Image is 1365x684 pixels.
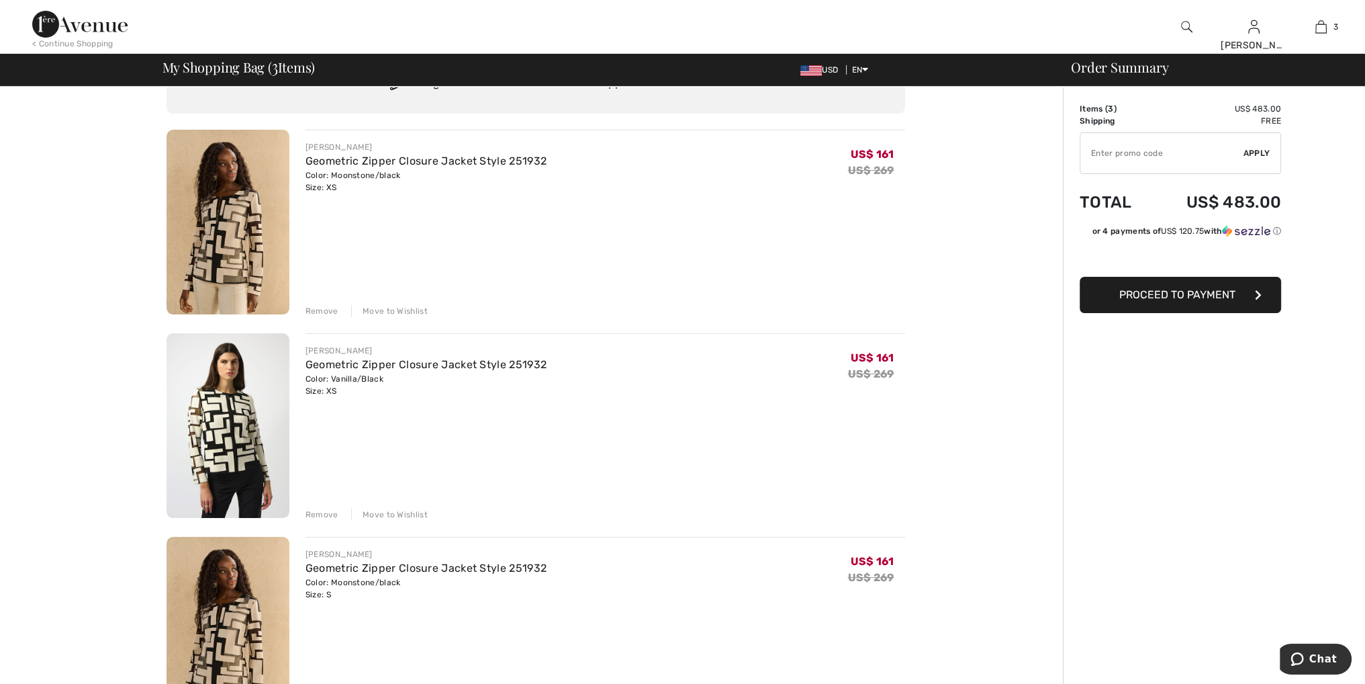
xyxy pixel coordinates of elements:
div: [PERSON_NAME] [305,345,547,357]
span: US$ 161 [850,148,894,161]
a: Geometric Zipper Closure Jacket Style 251932 [305,155,547,167]
div: Remove [305,509,338,521]
span: USD [800,65,843,75]
span: EN [852,65,869,75]
td: Shipping [1080,115,1151,127]
td: US$ 483.00 [1151,179,1281,225]
span: 3 [1108,104,1113,114]
span: Apply [1243,147,1270,159]
div: Color: Moonstone/black Size: XS [305,169,547,194]
a: 3 [1288,19,1354,35]
div: [PERSON_NAME] [305,141,547,153]
span: 3 [272,57,278,75]
span: US$ 161 [850,555,894,568]
td: US$ 483.00 [1151,103,1281,115]
a: Geometric Zipper Closure Jacket Style 251932 [305,358,547,371]
img: My Bag [1315,19,1327,35]
div: Move to Wishlist [351,305,428,317]
s: US$ 269 [847,571,894,584]
span: Proceed to Payment [1119,288,1235,301]
button: Proceed to Payment [1080,277,1281,313]
iframe: Opens a widget where you can chat to one of our agents [1280,644,1352,677]
div: [PERSON_NAME] [305,548,547,560]
img: US Dollar [800,65,822,76]
span: US$ 161 [850,351,894,364]
div: [PERSON_NAME] [1221,38,1286,52]
td: Items ( ) [1080,103,1151,115]
iframe: PayPal-paypal [1080,242,1281,272]
img: My Info [1248,19,1260,35]
span: My Shopping Bag ( Items) [162,60,316,74]
a: Sign In [1248,20,1260,33]
img: Sezzle [1222,225,1270,237]
div: or 4 payments of with [1092,225,1281,237]
div: Remove [305,305,338,317]
img: Geometric Zipper Closure Jacket Style 251932 [167,130,289,314]
a: Geometric Zipper Closure Jacket Style 251932 [305,562,547,574]
img: search the website [1181,19,1192,35]
div: Color: Vanilla/Black Size: XS [305,373,547,397]
span: US$ 120.75 [1161,226,1204,236]
img: 1ère Avenue [32,11,128,38]
div: Color: Moonstone/black Size: S [305,576,547,601]
span: 3 [1333,21,1338,33]
div: Move to Wishlist [351,509,428,521]
td: Total [1080,179,1151,225]
s: US$ 269 [847,164,894,177]
s: US$ 269 [847,368,894,380]
div: < Continue Shopping [32,38,113,50]
td: Free [1151,115,1281,127]
input: Promo code [1080,133,1243,173]
div: Order Summary [1055,60,1357,74]
img: Geometric Zipper Closure Jacket Style 251932 [167,333,289,518]
div: or 4 payments ofUS$ 120.75withSezzle Click to learn more about Sezzle [1080,225,1281,242]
